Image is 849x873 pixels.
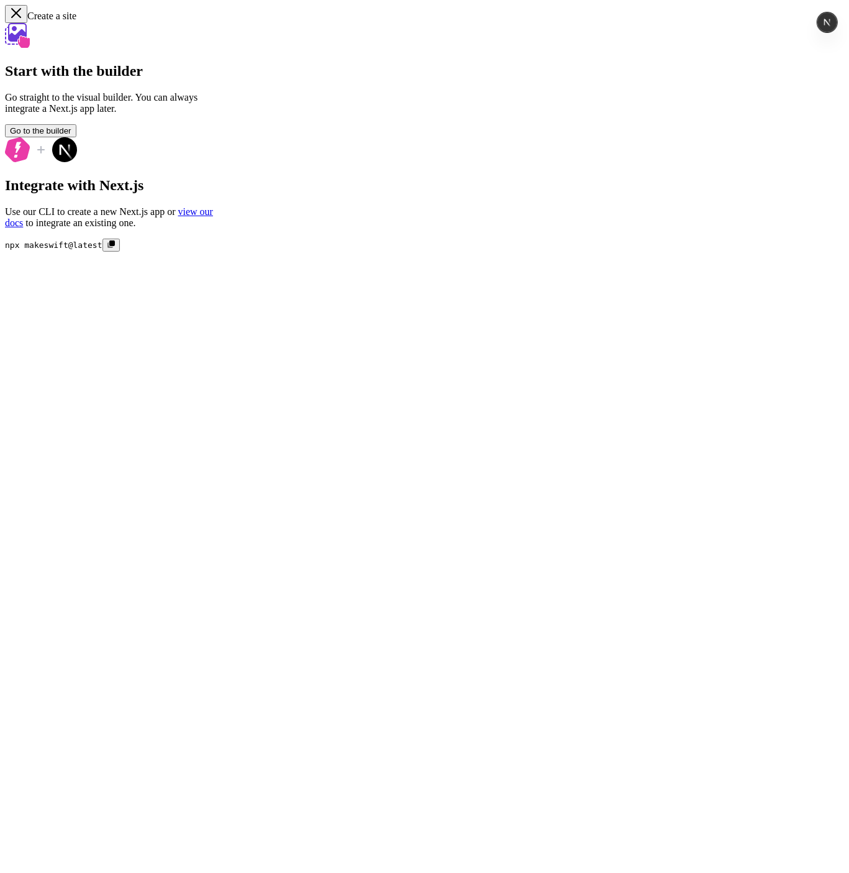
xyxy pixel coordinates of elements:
[27,11,76,21] span: Create a site
[5,206,214,229] p: Use our CLI to create a new Next.js app or to integrate an existing one.
[5,177,214,194] h2: Integrate with Next.js
[10,126,71,135] span: Go to the builder
[5,240,102,250] code: npx makeswift@latest
[5,63,214,80] h2: Start with the builder
[5,92,214,114] p: Go straight to the visual builder. You can always integrate a Next.js app later.
[5,124,76,137] button: Go to the builder
[5,206,213,228] a: view our docs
